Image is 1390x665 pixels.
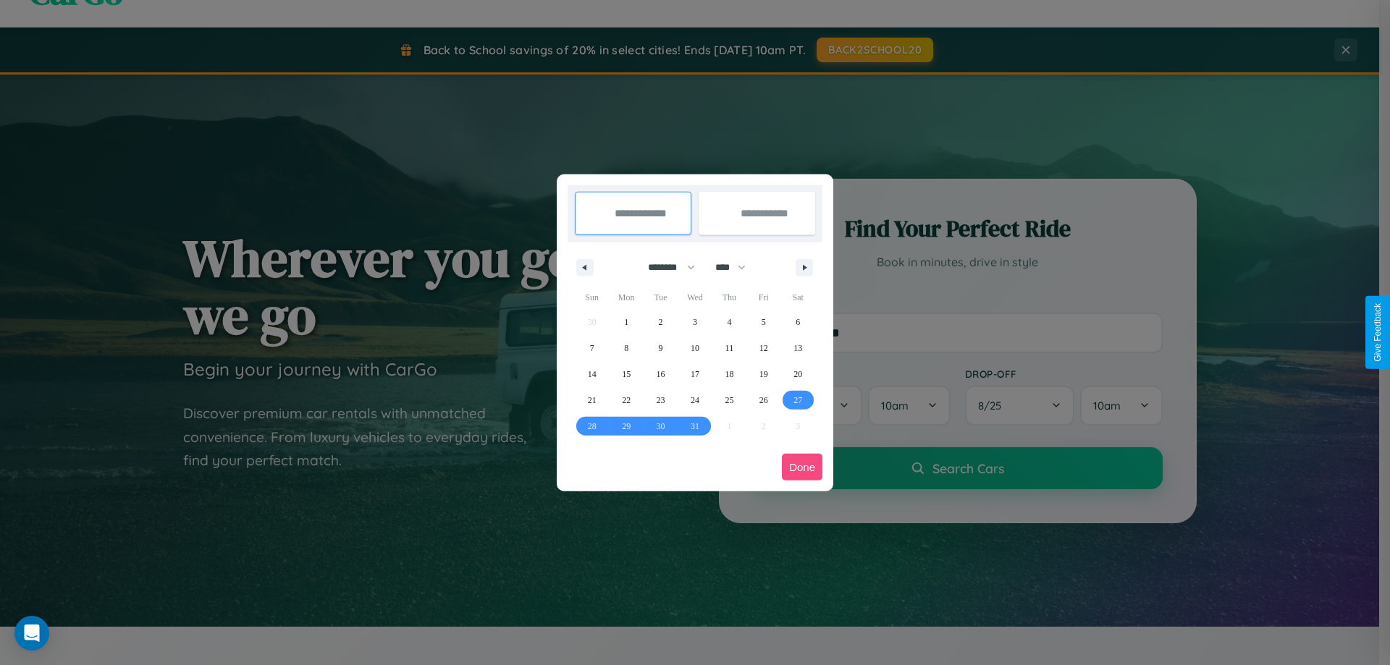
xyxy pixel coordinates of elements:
[609,361,643,387] button: 15
[14,616,49,651] div: Open Intercom Messenger
[793,335,802,361] span: 13
[746,335,780,361] button: 12
[781,335,815,361] button: 13
[609,387,643,413] button: 22
[712,335,746,361] button: 11
[624,309,628,335] span: 1
[657,361,665,387] span: 16
[781,387,815,413] button: 27
[725,387,733,413] span: 25
[1373,303,1383,362] div: Give Feedback
[762,309,766,335] span: 5
[622,387,631,413] span: 22
[622,413,631,439] span: 29
[678,413,712,439] button: 31
[727,309,731,335] span: 4
[588,413,597,439] span: 28
[575,413,609,439] button: 28
[746,286,780,309] span: Fri
[678,335,712,361] button: 10
[793,361,802,387] span: 20
[678,387,712,413] button: 24
[746,387,780,413] button: 26
[678,361,712,387] button: 17
[712,286,746,309] span: Thu
[644,387,678,413] button: 23
[796,309,800,335] span: 6
[678,309,712,335] button: 3
[691,361,699,387] span: 17
[659,309,663,335] span: 2
[693,309,697,335] span: 3
[609,335,643,361] button: 8
[609,309,643,335] button: 1
[781,309,815,335] button: 6
[609,413,643,439] button: 29
[781,361,815,387] button: 20
[624,335,628,361] span: 8
[691,413,699,439] span: 31
[575,361,609,387] button: 14
[588,361,597,387] span: 14
[759,387,768,413] span: 26
[712,387,746,413] button: 25
[575,387,609,413] button: 21
[691,335,699,361] span: 10
[659,335,663,361] span: 9
[793,387,802,413] span: 27
[644,413,678,439] button: 30
[678,286,712,309] span: Wed
[691,387,699,413] span: 24
[644,335,678,361] button: 9
[644,309,678,335] button: 2
[657,413,665,439] span: 30
[712,309,746,335] button: 4
[609,286,643,309] span: Mon
[759,361,768,387] span: 19
[746,361,780,387] button: 19
[575,335,609,361] button: 7
[588,387,597,413] span: 21
[782,454,822,480] button: Done
[644,361,678,387] button: 16
[759,335,768,361] span: 12
[725,361,733,387] span: 18
[746,309,780,335] button: 5
[657,387,665,413] span: 23
[590,335,594,361] span: 7
[622,361,631,387] span: 15
[644,286,678,309] span: Tue
[575,286,609,309] span: Sun
[781,286,815,309] span: Sat
[712,361,746,387] button: 18
[725,335,734,361] span: 11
